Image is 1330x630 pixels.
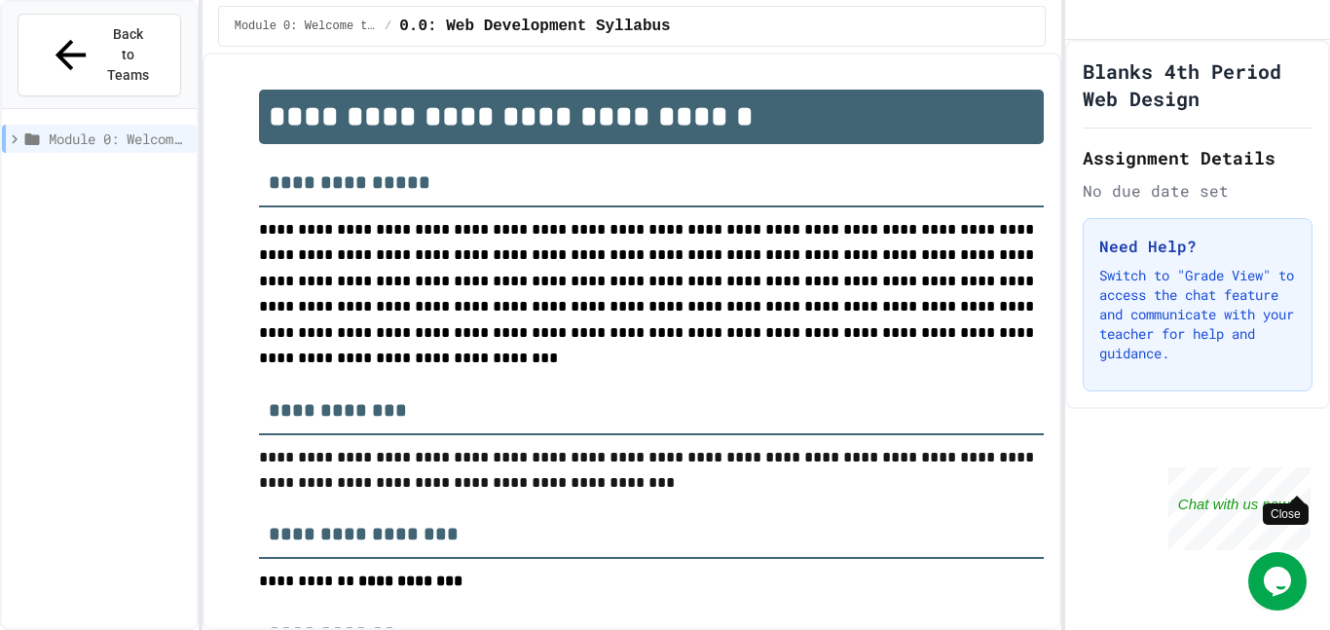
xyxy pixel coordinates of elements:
[105,24,151,86] span: Back to Teams
[1099,266,1296,363] p: Switch to "Grade View" to access the chat feature and communicate with your teacher for help and ...
[235,19,377,34] span: Module 0: Welcome to Web Development
[399,15,670,38] span: 0.0: Web Development Syllabus
[1099,235,1296,258] h3: Need Help?
[1248,552,1311,611] iframe: chat widget
[385,19,391,34] span: /
[1083,57,1312,112] h1: Blanks 4th Period Web Design
[1083,179,1312,203] div: No due date set
[1168,467,1311,550] iframe: chat widget
[18,14,181,96] button: Back to Teams
[49,129,189,149] span: Module 0: Welcome to Web Development
[1083,144,1312,171] h2: Assignment Details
